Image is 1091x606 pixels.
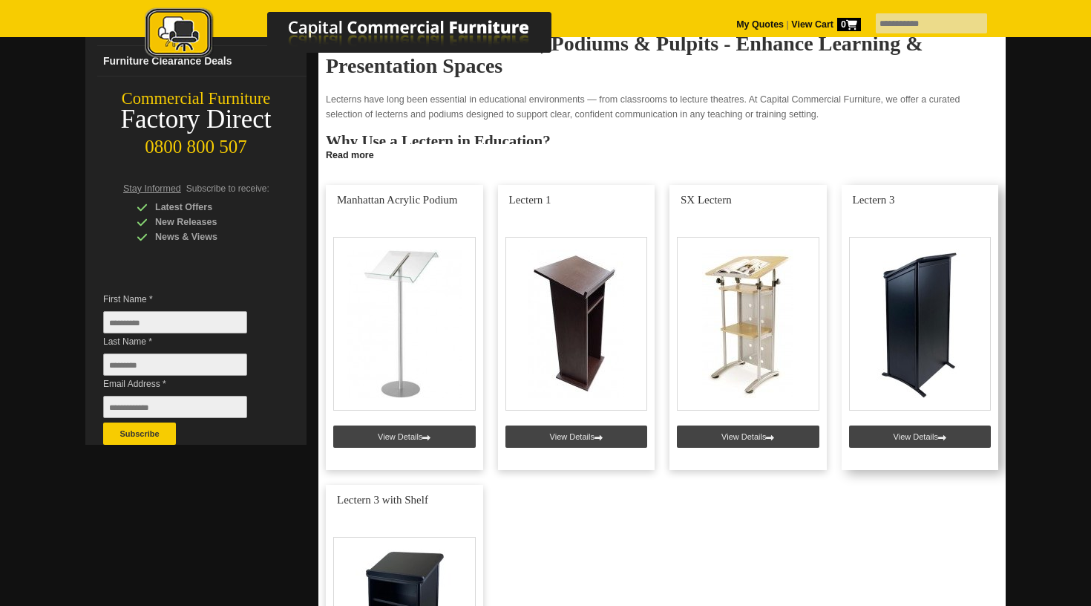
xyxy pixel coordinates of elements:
[736,19,784,30] a: My Quotes
[103,423,176,445] button: Subscribe
[103,396,247,418] input: Email Address *
[104,7,623,66] a: Capital Commercial Furniture Logo
[104,7,623,62] img: Capital Commercial Furniture Logo
[103,292,269,307] span: First Name *
[326,32,923,77] strong: Great Deals on Lecterns, Podiums & Pulpits - Enhance Learning & Presentation Spaces
[103,311,247,333] input: First Name *
[103,334,269,349] span: Last Name *
[97,46,307,76] a: Furniture Clearance Deals
[103,377,269,391] span: Email Address *
[85,88,307,109] div: Commercial Furniture
[137,215,278,229] div: New Releases
[789,19,861,30] a: View Cart0
[326,92,998,122] p: Lecterns have long been essential in educational environments — from classrooms to lecture theatr...
[318,144,1006,163] a: Click to read more
[103,353,247,376] input: Last Name *
[85,109,307,130] div: Factory Direct
[791,19,861,30] strong: View Cart
[326,132,551,150] strong: Why Use a Lectern in Education?
[137,229,278,244] div: News & Views
[85,129,307,157] div: 0800 800 507
[137,200,278,215] div: Latest Offers
[123,183,181,194] span: Stay Informed
[837,18,861,31] span: 0
[186,183,269,194] span: Subscribe to receive:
